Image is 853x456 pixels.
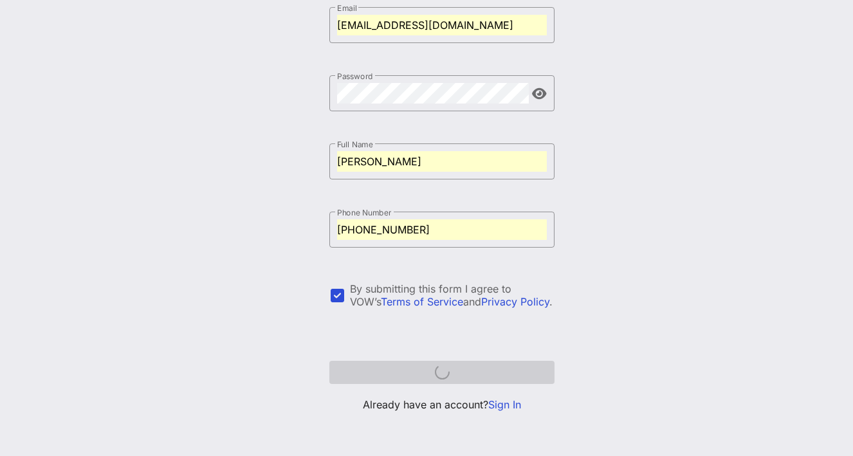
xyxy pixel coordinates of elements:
[337,208,391,217] label: Phone Number
[532,87,547,100] button: append icon
[329,397,555,412] p: Already have an account?
[337,71,373,81] label: Password
[337,140,373,149] label: Full Name
[488,398,521,411] a: Sign In
[481,295,549,308] a: Privacy Policy
[381,295,463,308] a: Terms of Service
[337,3,357,13] label: Email
[350,282,555,308] div: By submitting this form I agree to VOW’s and .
